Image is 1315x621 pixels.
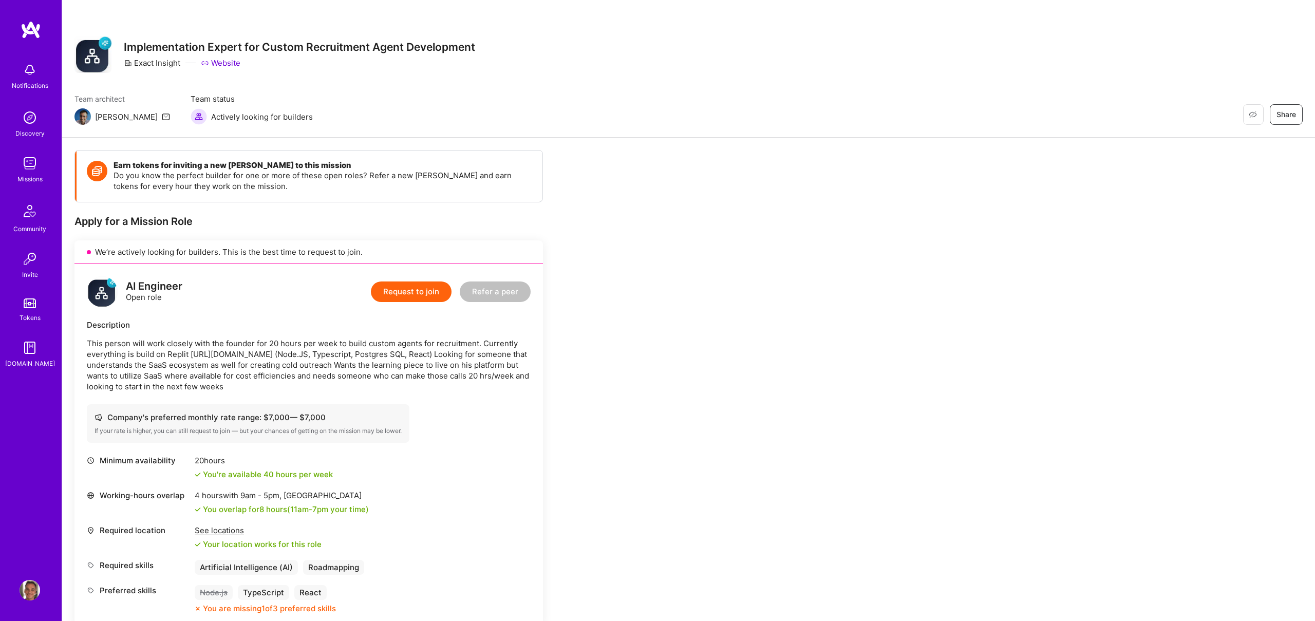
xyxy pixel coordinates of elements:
div: You're available 40 hours per week [195,469,333,480]
div: Minimum availability [87,455,190,466]
div: Your location works for this role [195,539,322,550]
div: Company's preferred monthly rate range: $ 7,000 — $ 7,000 [95,412,402,423]
i: icon Clock [87,457,95,464]
div: Tokens [20,312,41,323]
i: icon Location [87,526,95,534]
div: You are missing 1 of 3 preferred skills [203,603,336,614]
h4: Earn tokens for inviting a new [PERSON_NAME] to this mission [114,161,532,170]
span: 11am - 7pm [290,504,328,514]
div: See locations [195,525,322,536]
img: discovery [20,107,40,128]
div: Community [13,223,46,234]
span: Actively looking for builders [211,111,313,122]
div: Working-hours overlap [87,490,190,501]
img: logo [87,276,118,307]
img: Team Architect [74,108,91,125]
img: tokens [24,298,36,308]
img: Community [17,199,42,223]
div: Discovery [15,128,45,139]
div: [PERSON_NAME] [95,111,158,122]
img: bell [20,60,40,80]
div: Apply for a Mission Role [74,215,543,228]
div: TypeScript [238,585,289,600]
div: React [294,585,327,600]
h3: Implementation Expert for Custom Recruitment Agent Development [124,41,475,53]
div: Notifications [12,80,48,91]
p: Do you know the perfect builder for one or more of these open roles? Refer a new [PERSON_NAME] an... [114,170,532,192]
div: AI Engineer [126,281,182,292]
i: icon Check [195,541,201,548]
span: Share [1276,109,1296,120]
img: Token icon [87,161,107,181]
i: icon CompanyGray [124,59,132,67]
span: Team status [191,93,313,104]
a: Website [201,58,240,68]
div: Preferred skills [87,585,190,596]
i: icon World [87,492,95,499]
i: icon CloseOrange [195,606,201,612]
div: We’re actively looking for builders. This is the best time to request to join. [74,240,543,264]
img: Actively looking for builders [191,108,207,125]
button: Request to join [371,281,452,302]
div: Invite [22,269,38,280]
button: Refer a peer [460,281,531,302]
div: You overlap for 8 hours ( your time) [203,504,369,515]
button: Share [1270,104,1303,125]
div: Exact Insight [124,58,180,68]
img: User Avatar [20,580,40,600]
p: This person will work closely with the founder for 20 hours per week to build custom agents for r... [87,338,531,392]
i: icon Tag [87,561,95,569]
i: icon Mail [162,112,170,121]
div: 20 hours [195,455,333,466]
div: Artificial Intelligence (AI) [195,560,298,575]
img: logo [21,21,41,39]
div: [DOMAIN_NAME] [5,358,55,369]
div: 4 hours with [GEOGRAPHIC_DATA] [195,490,369,501]
img: Invite [20,249,40,269]
div: Description [87,319,531,330]
i: icon EyeClosed [1249,110,1257,119]
i: icon Tag [87,587,95,594]
img: Company Logo [74,36,111,73]
img: teamwork [20,153,40,174]
a: User Avatar [17,580,43,600]
i: icon Check [195,506,201,513]
span: 9am - 5pm , [238,491,284,500]
div: Roadmapping [303,560,364,575]
div: Node.js [195,585,233,600]
i: icon Check [195,472,201,478]
span: Team architect [74,93,170,104]
div: Required skills [87,560,190,571]
div: Required location [87,525,190,536]
img: guide book [20,337,40,358]
div: Open role [126,281,182,303]
i: icon Cash [95,413,102,421]
div: Missions [17,174,43,184]
div: If your rate is higher, you can still request to join — but your chances of getting on the missio... [95,427,402,435]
